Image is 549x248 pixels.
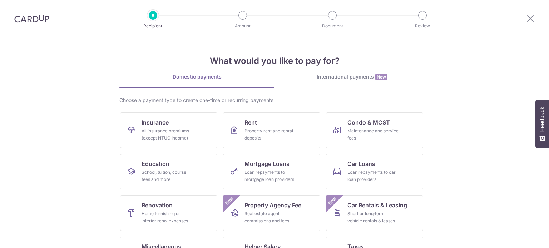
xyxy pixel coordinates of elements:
[142,210,193,224] div: Home furnishing or interior reno-expenses
[120,154,217,189] a: EducationSchool, tuition, course fees and more
[244,118,257,127] span: Rent
[244,201,301,209] span: Property Agency Fee
[223,195,235,207] span: New
[223,195,320,231] a: Property Agency FeeReal estate agent commissions and feesNew
[326,195,423,231] a: Car Rentals & LeasingShort or long‑term vehicle rentals & leasesNew
[375,74,387,80] span: New
[347,210,399,224] div: Short or long‑term vehicle rentals & leases
[244,210,296,224] div: Real estate agent commissions and fees
[539,107,545,132] span: Feedback
[503,227,542,244] iframe: Opens a widget where you can find more information
[223,154,320,189] a: Mortgage LoansLoan repayments to mortgage loan providers
[142,160,169,168] span: Education
[347,169,399,183] div: Loan repayments to car loan providers
[347,127,399,142] div: Maintenance and service fees
[326,154,423,189] a: Car LoansLoan repayments to car loan providers
[142,201,173,209] span: Renovation
[223,112,320,148] a: RentProperty rent and rental deposits
[396,22,449,30] p: Review
[244,160,290,168] span: Mortgage Loans
[127,22,179,30] p: Recipient
[119,73,274,80] div: Domestic payments
[306,22,359,30] p: Document
[347,160,375,168] span: Car Loans
[119,55,430,67] h4: What would you like to pay for?
[244,169,296,183] div: Loan repayments to mortgage loan providers
[347,118,390,127] span: Condo & MCST
[142,127,193,142] div: All insurance premiums (except NTUC Income)
[14,14,49,23] img: CardUp
[347,201,407,209] span: Car Rentals & Leasing
[244,127,296,142] div: Property rent and rental deposits
[535,100,549,148] button: Feedback - Show survey
[119,97,430,104] div: Choose a payment type to create one-time or recurring payments.
[326,112,423,148] a: Condo & MCSTMaintenance and service fees
[216,22,269,30] p: Amount
[274,73,430,81] div: International payments
[142,118,169,127] span: Insurance
[120,112,217,148] a: InsuranceAll insurance premiums (except NTUC Income)
[142,169,193,183] div: School, tuition, course fees and more
[326,195,338,207] span: New
[120,195,217,231] a: RenovationHome furnishing or interior reno-expenses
